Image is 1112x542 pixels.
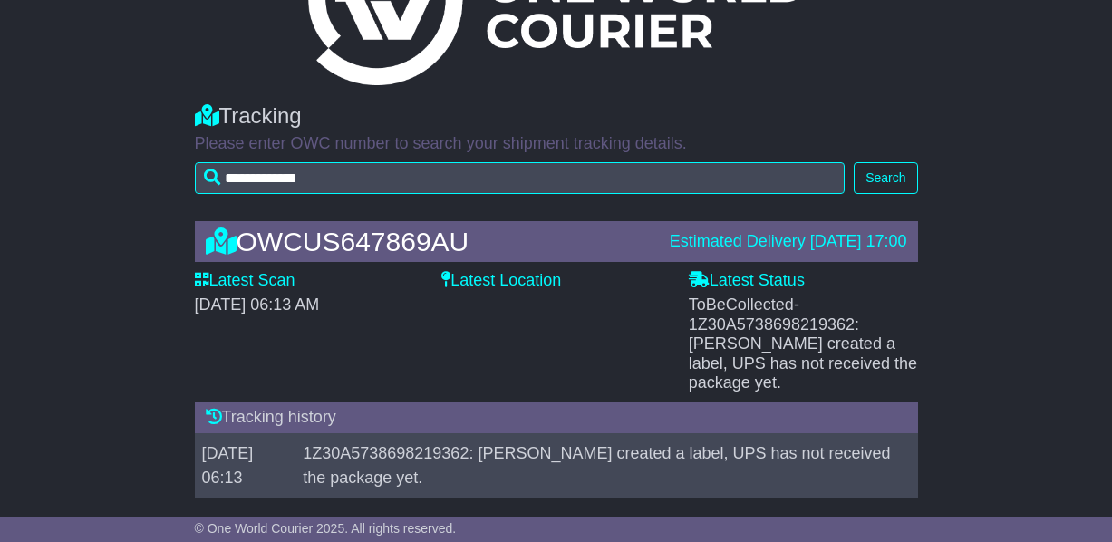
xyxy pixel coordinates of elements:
[197,227,661,256] div: OWCUS647869AU
[670,232,907,252] div: Estimated Delivery [DATE] 17:00
[854,162,917,194] button: Search
[195,295,320,314] span: [DATE] 06:13 AM
[441,271,561,291] label: Latest Location
[195,402,918,433] div: Tracking history
[195,103,918,130] div: Tracking
[195,271,295,291] label: Latest Scan
[195,134,918,154] p: Please enter OWC number to search your shipment tracking details.
[689,271,805,291] label: Latest Status
[689,295,917,392] span: ToBeCollected
[689,295,917,392] span: - 1Z30A5738698219362: [PERSON_NAME] created a label, UPS has not received the package yet.
[195,521,457,536] span: © One World Courier 2025. All rights reserved.
[195,433,296,498] td: [DATE] 06:13
[295,433,903,498] td: 1Z30A5738698219362: [PERSON_NAME] created a label, UPS has not received the package yet.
